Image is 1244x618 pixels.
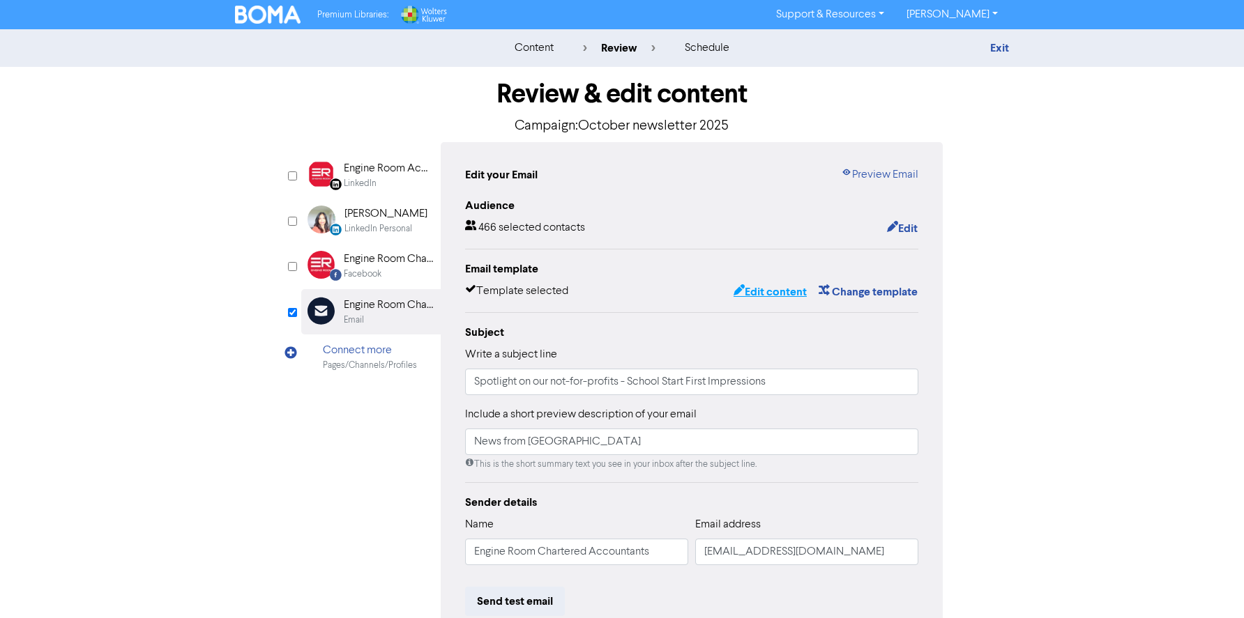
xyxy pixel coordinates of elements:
div: Linkedin Engine Room AccountantsLinkedIn [301,153,441,198]
div: Connect more [323,342,417,359]
img: LinkedinPersonal [308,206,335,233]
label: Name [465,516,494,533]
button: Change template [818,283,918,301]
div: LinkedIn Personal [344,222,412,235]
div: Engine Room Chartered AccountantsEmail [301,289,441,334]
label: Write a subject line [465,346,557,363]
div: Email template [465,261,918,277]
img: Linkedin [308,160,335,188]
div: LinkedIn [344,177,377,190]
div: This is the short summary text you see in your inbox after the subject line. [465,458,918,471]
div: Subject [465,324,918,341]
span: Premium Libraries: [317,10,388,20]
div: Audience [465,197,918,214]
label: Email address [695,516,761,533]
button: Edit content [733,283,807,301]
div: Facebook [344,268,381,281]
button: Send test email [465,587,565,616]
div: Engine Room Accountants [344,160,433,177]
div: 466 selected contacts [465,219,585,238]
div: Edit your Email [465,167,538,183]
div: schedule [685,40,729,56]
img: Facebook [308,251,335,279]
h1: Review & edit content [301,78,943,110]
div: Pages/Channels/Profiles [323,359,417,372]
img: BOMA Logo [235,6,301,24]
a: [PERSON_NAME] [895,3,1009,26]
a: Preview Email [841,167,918,183]
div: Engine Room Chartered Accountants [344,297,433,314]
div: Template selected [465,283,568,301]
a: Support & Resources [765,3,895,26]
div: Engine Room Chartered Accountants [344,251,433,268]
div: Sender details [465,494,918,511]
div: [PERSON_NAME] [344,206,427,222]
iframe: Chat Widget [1174,551,1244,618]
div: LinkedinPersonal [PERSON_NAME]LinkedIn Personal [301,198,441,243]
button: Edit [886,219,918,238]
p: Campaign: October newsletter 2025 [301,116,943,137]
div: Connect morePages/Channels/Profiles [301,334,441,380]
div: Email [344,314,364,327]
img: Wolters Kluwer [400,6,447,24]
a: Exit [990,41,1009,55]
div: review [583,40,655,56]
div: content [515,40,554,56]
div: Facebook Engine Room Chartered AccountantsFacebook [301,243,441,288]
label: Include a short preview description of your email [465,406,697,423]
